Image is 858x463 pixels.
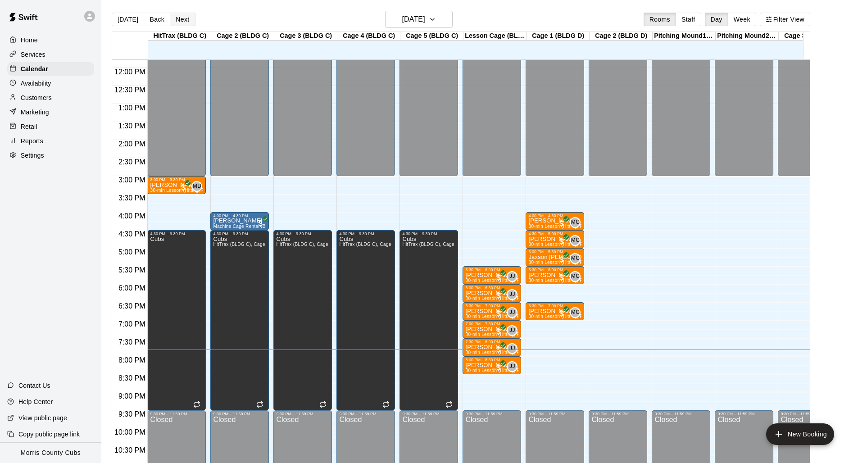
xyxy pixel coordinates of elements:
[557,309,566,318] span: All customers have paid
[210,212,269,230] div: 4:00 PM – 4:30 PM: Henry Burt
[116,338,148,346] span: 7:30 PM
[494,291,503,300] span: All customers have paid
[494,345,503,354] span: All customers have paid
[571,272,580,281] span: MC
[465,340,518,344] div: 7:30 PM – 8:00 PM
[112,86,147,94] span: 12:30 PM
[760,13,810,26] button: Filter View
[507,325,518,336] div: JJ Jensen
[494,327,503,336] span: All customers have paid
[336,230,395,410] div: 4:30 PM – 9:30 PM: Cubs
[781,412,834,416] div: 9:30 PM – 11:59 PM
[319,401,327,408] span: Recurring event
[445,401,453,408] span: Recurring event
[509,344,515,353] span: JJ
[526,266,584,284] div: 5:30 PM – 6:00 PM: Callen Overton
[21,93,52,102] p: Customers
[18,397,53,406] p: Help Center
[676,13,701,26] button: Staff
[494,309,503,318] span: All customers have paid
[463,266,521,284] div: 5:30 PM – 6:00 PM: 30-min Lesson (Hitting, Pitching or fielding)
[7,48,94,61] a: Services
[7,77,94,90] a: Availability
[728,13,756,26] button: Week
[210,230,269,410] div: 4:30 PM – 9:30 PM: Cubs
[571,218,580,227] span: MC
[494,273,503,282] span: All customers have paid
[509,272,515,281] span: JJ
[465,358,518,362] div: 8:00 PM – 8:30 PM
[528,412,581,416] div: 9:30 PM – 11:59 PM
[116,194,148,202] span: 3:30 PM
[526,302,584,320] div: 6:30 PM – 7:00 PM: Owen Reonieri
[399,230,458,410] div: 4:30 PM – 9:30 PM: Cubs
[116,248,148,256] span: 5:00 PM
[557,237,566,246] span: All customers have paid
[705,13,728,26] button: Day
[510,289,518,300] span: JJ Jensen
[147,230,206,410] div: 4:30 PM – 9:30 PM: Cubs
[213,213,266,218] div: 4:00 PM – 4:30 PM
[274,32,337,41] div: Cage 3 (BLDG C)
[570,307,581,318] div: Matt Cuervo
[463,320,521,338] div: 7:00 PM – 7:30 PM: Sebastian Rutler
[507,289,518,300] div: JJ Jensen
[116,212,148,220] span: 4:00 PM
[716,32,779,41] div: Pitching Mound2 (BLDG D)
[213,412,266,416] div: 9:30 PM – 11:59 PM
[510,343,518,354] span: JJ Jensen
[573,217,581,228] span: Matt Cuervo
[116,104,148,112] span: 1:00 PM
[509,290,515,299] span: JJ
[21,108,49,117] p: Marketing
[465,412,518,416] div: 9:30 PM – 11:59 PM
[213,231,266,236] div: 4:30 PM – 9:30 PM
[653,32,716,41] div: Pitching Mound1 (BLDG D)
[465,268,518,272] div: 5:30 PM – 6:00 PM
[571,236,580,245] span: MC
[256,401,263,408] span: Recurring event
[116,122,148,130] span: 1:30 PM
[116,284,148,292] span: 6:00 PM
[116,374,148,382] span: 8:30 PM
[116,302,148,310] span: 6:30 PM
[465,314,558,319] span: 30-min Lesson (Hitting, Pitching or fielding)
[402,242,602,247] span: HitTrax (BLDG C), Cage 2 (BLDG C), Cage 3 (BLDG C), Cage 4 (BLDG C), Cage 5 (BLDG C)
[193,401,200,408] span: Recurring event
[570,253,581,264] div: Matt Cuervo
[193,182,201,191] span: MD
[7,120,94,133] div: Retail
[144,13,170,26] button: Back
[528,224,621,229] span: 30-min Lesson (Hitting, Pitching or fielding)
[573,271,581,282] span: Matt Cuervo
[7,105,94,119] a: Marketing
[211,32,274,41] div: Cage 2 (BLDG C)
[21,64,48,73] p: Calendar
[571,308,580,317] span: MC
[463,338,521,356] div: 7:30 PM – 8:00 PM: Cameron Trish
[465,368,558,373] span: 30-min Lesson (Hitting, Pitching or fielding)
[570,271,581,282] div: Matt Cuervo
[528,314,621,319] span: 30-min Lesson (Hitting, Pitching or fielding)
[463,302,521,320] div: 6:30 PM – 7:00 PM: Sebastian Rutler
[465,350,558,355] span: 30-min Lesson (Hitting, Pitching or fielding)
[7,33,94,47] a: Home
[465,278,558,283] span: 30-min Lesson (Hitting, Pitching or fielding)
[339,412,392,416] div: 9:30 PM – 11:59 PM
[116,410,148,418] span: 9:30 PM
[339,242,539,247] span: HitTrax (BLDG C), Cage 2 (BLDG C), Cage 3 (BLDG C), Cage 4 (BLDG C), Cage 5 (BLDG C)
[494,363,503,372] span: All customers have paid
[116,392,148,400] span: 9:00 PM
[213,224,281,229] span: Machine Cage Rental (BLDG C)
[18,430,80,439] p: Copy public page link
[170,13,195,26] button: Next
[510,307,518,318] span: JJ Jensen
[21,50,45,59] p: Services
[7,91,94,104] a: Customers
[150,177,203,182] div: 3:00 PM – 3:30 PM
[273,230,332,410] div: 4:30 PM – 9:30 PM: Cubs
